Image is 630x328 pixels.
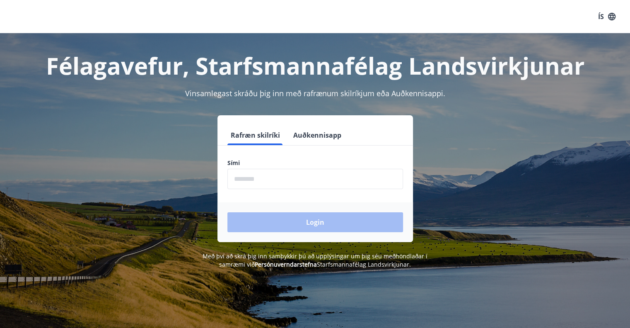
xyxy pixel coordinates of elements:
[227,159,403,167] label: Sími
[227,125,283,145] button: Rafræn skilríki
[594,9,620,24] button: ÍS
[203,252,427,268] span: Með því að skrá þig inn samþykkir þú að upplýsingar um þig séu meðhöndlaðar í samræmi við Starfsm...
[290,125,345,145] button: Auðkennisapp
[27,50,603,81] h1: Félagavefur, Starfsmannafélag Landsvirkjunar
[185,88,445,98] span: Vinsamlegast skráðu þig inn með rafrænum skilríkjum eða Auðkennisappi.
[255,260,317,268] a: Persónuverndarstefna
